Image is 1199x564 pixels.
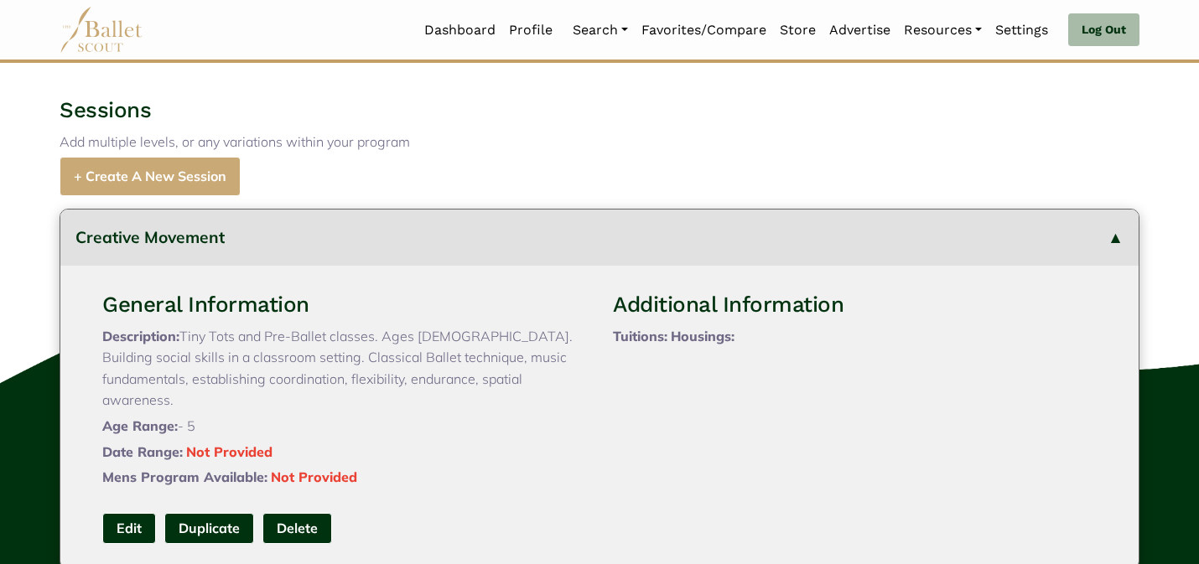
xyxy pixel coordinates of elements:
span: Age Range: [102,417,178,434]
span: Tuitions: [613,328,667,344]
p: Add multiple levels, or any variations within your program [60,132,1139,153]
a: Favorites/Compare [635,13,773,48]
button: Delete [262,513,332,544]
button: Creative Movement [60,210,1139,266]
span: Date Range: [102,443,183,460]
a: Dashboard [418,13,502,48]
span: Housings: [671,328,734,344]
span: Description: [102,328,179,344]
span: Not Provided [186,443,272,460]
a: Resources [897,13,989,48]
h3: General Information [102,291,586,319]
a: Log Out [1068,13,1139,47]
h3: Sessions [60,96,1139,125]
a: Advertise [823,13,897,48]
a: Edit [102,513,156,544]
p: - 5 [102,416,586,437]
a: Search [566,13,635,48]
a: Settings [989,13,1055,48]
span: Not Provided [271,468,357,485]
h3: Additional Information [613,291,1097,319]
a: + Create A New Session [60,157,241,196]
a: Duplicate [164,513,254,544]
span: Creative Movement [75,227,225,247]
a: Profile [502,13,559,48]
span: Mens Program Available: [102,468,267,485]
a: Store [773,13,823,48]
p: Tiny Tots and Pre-Ballet classes. Ages [DEMOGRAPHIC_DATA]. Building social skills in a classroom ... [102,326,586,411]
